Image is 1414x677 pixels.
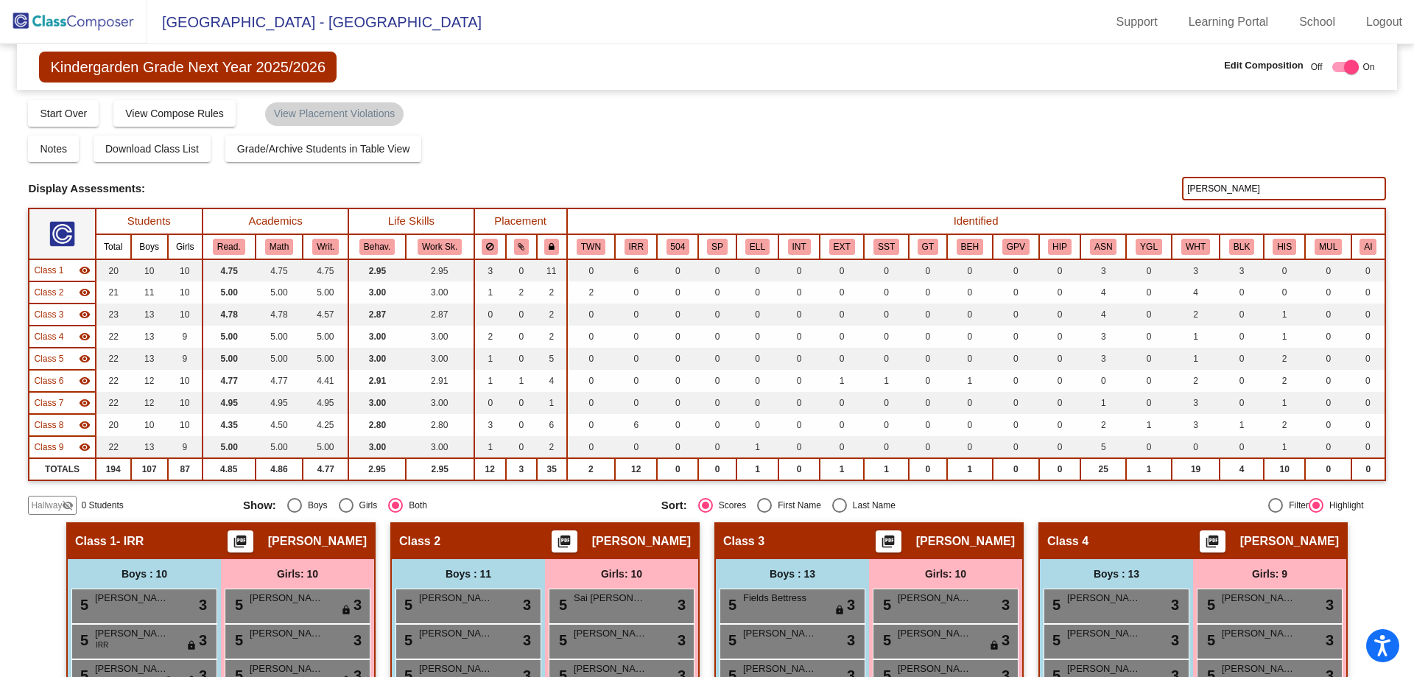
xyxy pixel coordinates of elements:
[1351,281,1385,304] td: 0
[96,208,203,234] th: Students
[34,264,63,277] span: Class 1
[1264,348,1305,370] td: 2
[1182,177,1385,200] input: Search...
[1220,281,1264,304] td: 0
[993,259,1039,281] td: 0
[418,239,462,255] button: Work Sk.
[168,234,203,259] th: Girls
[879,534,897,555] mat-icon: picture_as_pdf
[131,259,168,281] td: 10
[698,234,736,259] th: Speech Only
[615,392,657,414] td: 0
[28,182,145,195] span: Display Assessments:
[203,392,256,414] td: 4.95
[745,239,770,255] button: ELL
[34,352,63,365] span: Class 5
[788,239,811,255] button: INT
[567,208,1385,234] th: Identified
[993,348,1039,370] td: 0
[474,234,506,259] th: Keep away students
[29,281,95,304] td: Anna Brink - No Class Name
[1126,281,1171,304] td: 0
[1354,10,1414,34] a: Logout
[28,136,79,162] button: Notes
[34,308,63,321] span: Class 3
[231,534,249,555] mat-icon: picture_as_pdf
[657,370,698,392] td: 0
[537,348,567,370] td: 5
[698,281,736,304] td: 0
[820,234,865,259] th: Extrovert
[303,348,348,370] td: 5.00
[537,392,567,414] td: 1
[909,326,947,348] td: 0
[615,304,657,326] td: 0
[406,304,474,326] td: 2.87
[203,348,256,370] td: 5.00
[168,370,203,392] td: 10
[778,304,819,326] td: 0
[615,370,657,392] td: 0
[1126,348,1171,370] td: 0
[348,259,405,281] td: 2.95
[537,234,567,259] th: Keep with teacher
[1360,239,1376,255] button: AI
[736,370,779,392] td: 0
[909,304,947,326] td: 0
[736,326,779,348] td: 0
[1264,234,1305,259] th: Hispanic
[1090,239,1116,255] button: ASN
[506,281,537,304] td: 2
[39,52,337,83] span: Kindergarden Grade Next Year 2025/2026
[778,326,819,348] td: 0
[1080,259,1126,281] td: 3
[537,259,567,281] td: 11
[736,234,779,259] th: English Language Learner
[698,259,736,281] td: 0
[1172,370,1220,392] td: 2
[1305,370,1351,392] td: 0
[778,234,819,259] th: Introvert
[698,348,736,370] td: 0
[28,100,99,127] button: Start Over
[820,281,865,304] td: 0
[864,348,909,370] td: 0
[303,259,348,281] td: 4.75
[707,239,728,255] button: SP
[506,370,537,392] td: 1
[474,208,567,234] th: Placement
[615,234,657,259] th: Interrelated Resource
[864,259,909,281] td: 0
[1220,326,1264,348] td: 0
[96,259,131,281] td: 20
[96,326,131,348] td: 22
[993,370,1039,392] td: 0
[657,304,698,326] td: 0
[1177,10,1281,34] a: Learning Portal
[1039,348,1080,370] td: 0
[909,370,947,392] td: 0
[577,239,605,255] button: TWN
[555,534,573,555] mat-icon: picture_as_pdf
[131,348,168,370] td: 13
[1126,326,1171,348] td: 0
[79,309,91,320] mat-icon: visibility
[909,234,947,259] th: Gifted and Talented
[1273,239,1296,255] button: HIS
[256,281,303,304] td: 5.00
[736,392,779,414] td: 0
[303,392,348,414] td: 4.95
[79,264,91,276] mat-icon: visibility
[657,234,698,259] th: 504 Plan
[256,348,303,370] td: 5.00
[125,108,224,119] span: View Compose Rules
[1305,304,1351,326] td: 0
[1351,304,1385,326] td: 0
[1203,534,1221,555] mat-icon: picture_as_pdf
[131,281,168,304] td: 11
[1315,239,1342,255] button: MUL
[615,281,657,304] td: 0
[947,348,993,370] td: 0
[203,208,348,234] th: Academics
[29,259,95,281] td: Sarah Mancinelli - IRR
